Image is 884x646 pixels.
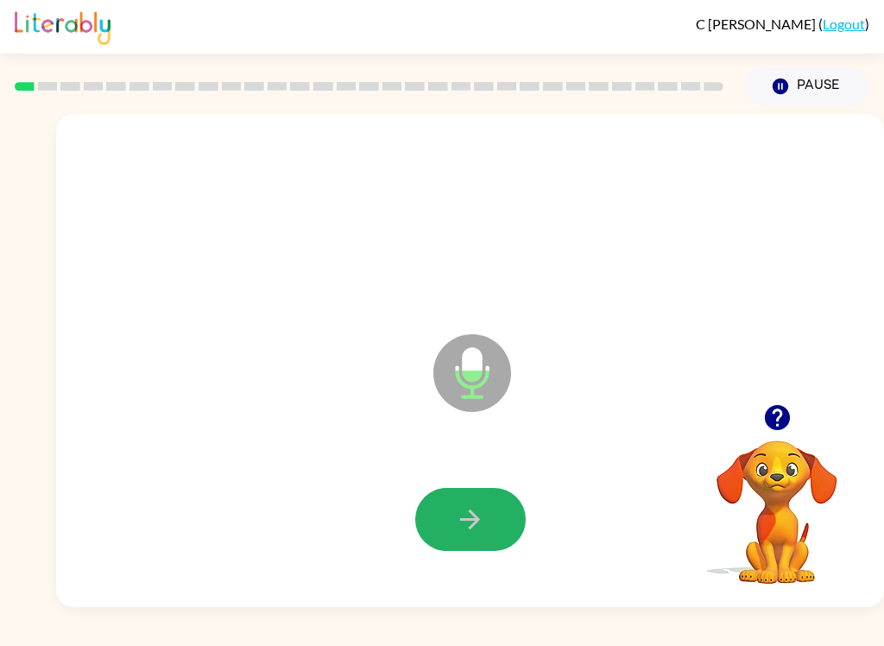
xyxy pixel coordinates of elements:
[696,16,818,32] span: C [PERSON_NAME]
[744,66,869,106] button: Pause
[15,7,110,45] img: Literably
[691,414,863,586] video: Your browser must support playing .mp4 files to use Literably. Please try using another browser.
[823,16,865,32] a: Logout
[696,16,869,32] div: ( )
